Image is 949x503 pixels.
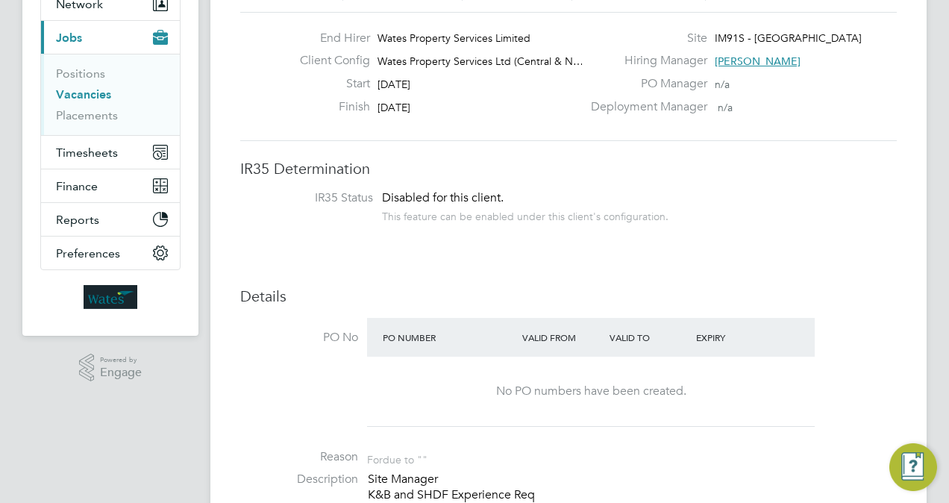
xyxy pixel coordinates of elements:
[382,190,504,205] span: Disabled for this client.
[715,54,801,68] span: [PERSON_NAME]
[240,449,358,465] label: Reason
[519,324,606,351] div: Valid From
[582,76,707,92] label: PO Manager
[41,169,180,202] button: Finance
[378,31,530,45] span: Wates Property Services Limited
[582,31,707,46] label: Site
[288,99,370,115] label: Finish
[41,21,180,54] button: Jobs
[240,159,897,178] h3: IR35 Determination
[41,203,180,236] button: Reports
[56,108,118,122] a: Placements
[100,366,142,379] span: Engage
[240,472,358,487] label: Description
[255,190,373,206] label: IR35 Status
[378,101,410,114] span: [DATE]
[889,443,937,491] button: Engage Resource Center
[100,354,142,366] span: Powered by
[79,354,142,382] a: Powered byEngage
[382,384,800,399] div: No PO numbers have been created.
[378,54,583,68] span: Wates Property Services Ltd (Central & N…
[56,179,98,193] span: Finance
[378,78,410,91] span: [DATE]
[715,31,862,45] span: IM91S - [GEOGRAPHIC_DATA]
[379,324,519,351] div: PO Number
[41,54,180,135] div: Jobs
[715,78,730,91] span: n/a
[606,324,693,351] div: Valid To
[56,66,105,81] a: Positions
[582,53,707,69] label: Hiring Manager
[382,206,668,223] div: This feature can be enabled under this client's configuration.
[40,285,181,309] a: Go to home page
[56,213,99,227] span: Reports
[288,53,370,69] label: Client Config
[56,87,111,101] a: Vacancies
[288,76,370,92] label: Start
[582,99,707,115] label: Deployment Manager
[692,324,780,351] div: Expiry
[84,285,137,309] img: wates-logo-retina.png
[367,449,427,466] div: For due to ""
[288,31,370,46] label: End Hirer
[56,246,120,260] span: Preferences
[56,31,82,45] span: Jobs
[41,237,180,269] button: Preferences
[240,287,897,306] h3: Details
[56,146,118,160] span: Timesheets
[41,136,180,169] button: Timesheets
[718,101,733,114] span: n/a
[240,330,358,346] label: PO No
